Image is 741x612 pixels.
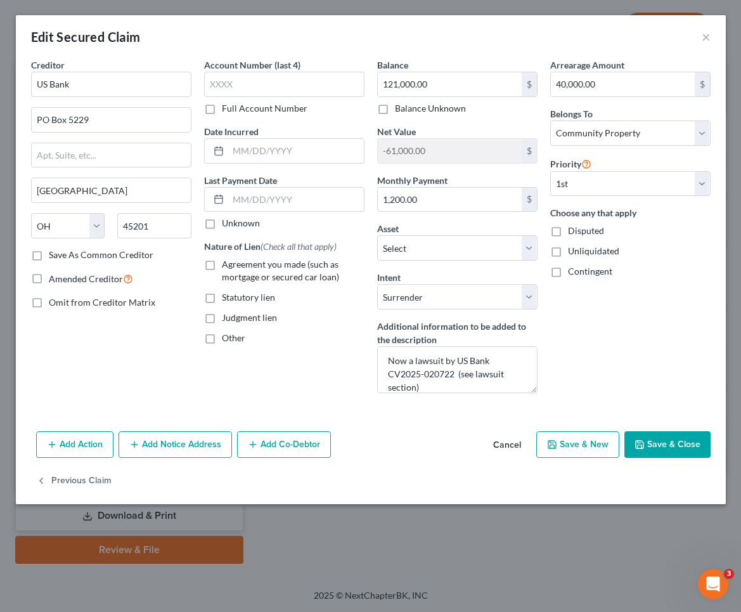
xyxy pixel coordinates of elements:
input: MM/DD/YYYY [228,188,364,212]
span: Unliquidated [568,245,619,256]
input: 0.00 [378,72,522,96]
label: Account Number (last 4) [204,58,300,72]
div: $ [522,139,537,163]
button: × [702,29,711,44]
input: XXXX [204,72,364,97]
span: Statutory lien [222,292,275,303]
label: Balance Unknown [395,102,466,115]
label: Net Value [377,125,416,138]
div: $ [695,72,710,96]
div: $ [522,72,537,96]
div: $ [522,188,537,212]
button: Save & Close [624,431,711,458]
span: Asset [377,223,399,234]
span: Disputed [568,225,604,236]
input: 0.00 [378,188,522,212]
input: Enter city... [32,178,191,202]
input: MM/DD/YYYY [228,139,364,163]
label: Nature of Lien [204,240,337,253]
label: Arrearage Amount [550,58,624,72]
label: Intent [377,271,401,284]
iframe: Intercom live chat [698,569,728,599]
label: Full Account Number [222,102,307,115]
span: Creditor [31,60,65,70]
button: Cancel [483,433,531,458]
span: 3 [724,569,734,579]
input: Search creditor by name... [31,72,191,97]
div: Edit Secured Claim [31,28,141,46]
input: Apt, Suite, etc... [32,143,191,167]
label: Unknown [222,217,260,230]
input: 0.00 [551,72,695,96]
span: Contingent [568,266,612,277]
label: Priority [550,156,591,171]
label: Balance [377,58,408,72]
label: Date Incurred [204,125,259,138]
input: 0.00 [378,139,522,163]
label: Save As Common Creditor [49,249,153,261]
span: Agreement you made (such as mortgage or secured car loan) [222,259,339,282]
button: Previous Claim [36,468,112,495]
span: Other [222,332,245,343]
input: Enter address... [32,108,191,132]
button: Add Co-Debtor [237,431,331,458]
button: Add Action [36,431,113,458]
span: Judgment lien [222,312,277,323]
span: (Check all that apply) [261,241,337,252]
input: Enter zip... [117,213,191,238]
label: Monthly Payment [377,174,448,187]
button: Add Notice Address [119,431,232,458]
label: Last Payment Date [204,174,277,187]
span: Belongs To [550,108,593,119]
button: Save & New [536,431,619,458]
span: Omit from Creditor Matrix [49,297,155,308]
span: Amended Creditor [49,273,123,284]
label: Choose any that apply [550,206,711,219]
label: Additional information to be added to the description [377,320,538,346]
